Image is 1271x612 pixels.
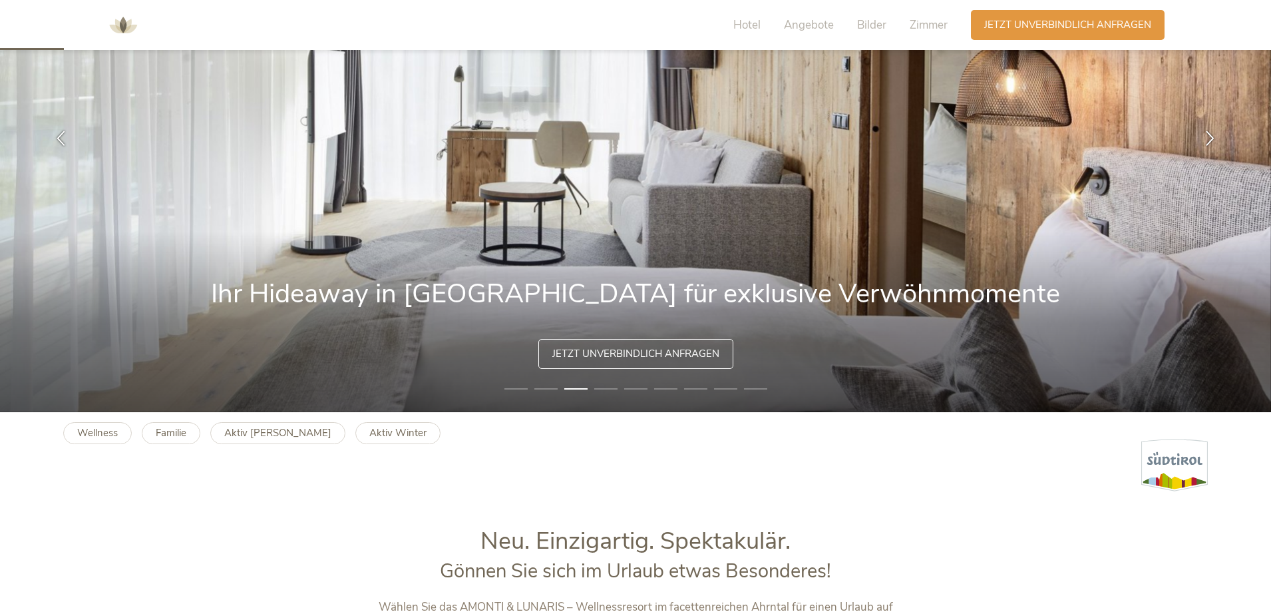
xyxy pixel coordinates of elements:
[984,18,1151,32] span: Jetzt unverbindlich anfragen
[733,17,761,33] span: Hotel
[156,426,186,440] b: Familie
[480,525,791,557] span: Neu. Einzigartig. Spektakulär.
[1141,439,1208,491] img: Südtirol
[210,422,345,444] a: Aktiv [PERSON_NAME]
[369,426,427,440] b: Aktiv Winter
[355,422,441,444] a: Aktiv Winter
[63,422,132,444] a: Wellness
[77,426,118,440] b: Wellness
[910,17,948,33] span: Zimmer
[103,5,143,45] img: AMONTI & LUNARIS Wellnessresort
[440,558,831,584] span: Gönnen Sie sich im Urlaub etwas Besonderes!
[142,422,200,444] a: Familie
[552,347,719,361] span: Jetzt unverbindlich anfragen
[224,426,331,440] b: Aktiv [PERSON_NAME]
[857,17,886,33] span: Bilder
[784,17,834,33] span: Angebote
[103,20,143,29] a: AMONTI & LUNARIS Wellnessresort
